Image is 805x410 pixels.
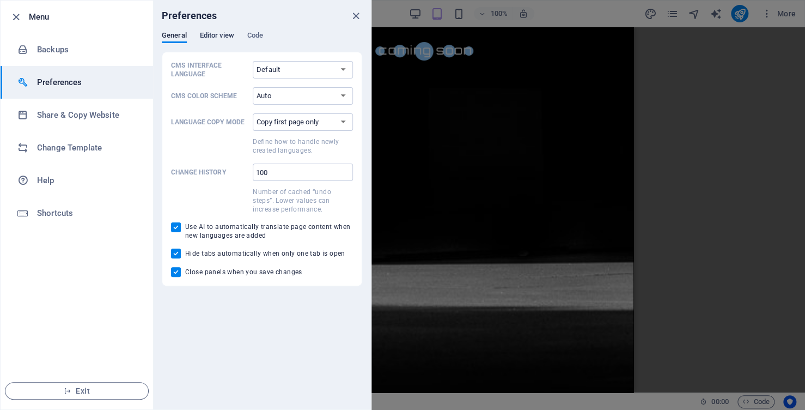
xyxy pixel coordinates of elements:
span: Editor view [200,29,234,44]
h6: Share & Copy Website [37,108,138,122]
h6: Menu [29,10,144,23]
a: Help [1,164,153,197]
span: Exit [14,387,139,395]
span: Code [247,29,263,44]
select: Language Copy ModeDefine how to handle newly created languages. [253,113,353,131]
p: CMS Interface Language [171,61,248,79]
p: Change history [171,168,248,177]
span: General [162,29,187,44]
button: close [349,9,362,22]
p: CMS Color Scheme [171,92,248,100]
h6: Preferences [162,9,217,22]
h6: Shortcuts [37,207,138,220]
p: Number of cached “undo steps”. Lower values can increase performance. [253,188,353,214]
input: Change historyNumber of cached “undo steps”. Lower values can increase performance. [253,164,353,181]
select: CMS Interface Language [253,61,353,79]
h6: Help [37,174,138,187]
h6: Change Template [37,141,138,154]
p: Language Copy Mode [171,118,248,126]
select: CMS Color Scheme [253,87,353,105]
span: Hide tabs automatically when only one tab is open [185,249,345,258]
p: Define how to handle newly created languages. [253,137,353,155]
span: Close panels when you save changes [185,268,302,276]
button: Exit [5,382,149,400]
span: Use AI to automatically translate page content when new languages are added [185,222,353,240]
h6: Backups [37,43,138,56]
div: Preferences [162,31,362,52]
h6: Preferences [37,76,138,89]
